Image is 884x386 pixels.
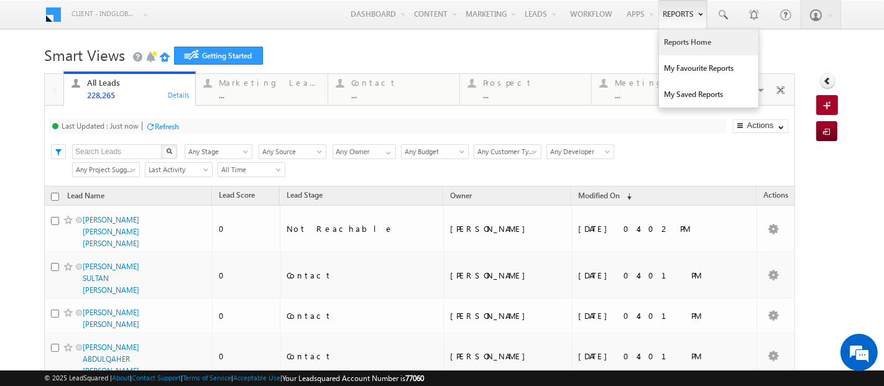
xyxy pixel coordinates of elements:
[280,188,329,204] a: Lead Stage
[83,308,139,329] a: [PERSON_NAME] [PERSON_NAME]
[183,374,231,382] a: Terms of Service
[578,223,749,234] div: [DATE] 04:02 PM
[83,342,139,375] a: [PERSON_NAME] ABDULQAHER [PERSON_NAME]
[155,122,179,131] div: Refresh
[333,144,395,159] div: Owner Filter
[401,144,469,159] a: Any Budget
[615,78,716,88] div: Meeting
[195,74,328,105] a: Marketing Leads...
[578,310,749,321] div: [DATE] 04:01 PM
[483,78,584,88] div: Prospect
[287,351,438,362] div: Contact
[615,90,716,99] div: ...
[287,270,438,281] div: Contact
[450,223,566,234] div: [PERSON_NAME]
[401,144,467,159] div: Budget Filter
[219,351,275,362] div: 0
[218,162,285,177] a: All Time
[233,374,280,382] a: Acceptable Use
[63,71,196,106] a: All Leads228,265Details
[659,55,758,81] a: My Favourite Reports
[51,193,59,201] input: Check all records
[379,145,395,157] a: Show All Items
[87,78,188,88] div: All Leads
[547,146,610,157] span: Any Developer
[659,29,758,55] a: Reports Home
[572,188,638,204] a: Modified On (sorted descending)
[333,144,396,159] input: Type to Search
[83,215,139,248] a: [PERSON_NAME] [PERSON_NAME] [PERSON_NAME]
[622,191,632,201] span: (sorted descending)
[757,188,794,204] span: Actions
[450,310,566,321] div: [PERSON_NAME]
[450,191,472,200] span: Owner
[351,90,453,99] div: ...
[578,191,620,200] span: Modified On
[546,144,613,159] div: Developer Filter
[72,162,139,177] div: Project Suggested Filter
[483,90,584,99] div: ...
[450,270,566,281] div: [PERSON_NAME]
[546,144,614,159] a: Any Developer
[659,81,758,108] a: My Saved Reports
[71,7,137,20] span: Client - indglobal1 (77060)
[259,146,322,157] span: Any Source
[166,148,172,154] img: Search
[218,164,281,175] span: All Time
[87,90,188,99] div: 228,265
[83,262,139,295] a: [PERSON_NAME] SULTAN [PERSON_NAME]
[185,144,252,159] div: Lead Stage Filter
[145,162,213,177] a: Last Activity
[287,310,438,321] div: Contact
[328,74,460,105] a: Contact...
[167,89,191,100] div: Details
[72,144,162,159] input: Search Leads
[578,351,749,362] div: [DATE] 04:01 PM
[72,162,140,177] a: Any Project Suggested
[61,189,111,205] a: Lead Name
[287,223,438,234] div: Not Reachable
[259,144,326,159] div: Lead Source Filter
[219,223,275,234] div: 0
[145,164,208,175] span: Last Activity
[219,270,275,281] div: 0
[474,146,537,157] span: Any Customer Type
[44,45,125,65] span: Smart Views
[219,310,275,321] div: 0
[73,164,136,175] span: Any Project Suggested
[405,374,424,383] span: 77060
[287,190,323,200] span: Lead Stage
[213,188,261,204] a: Lead Score
[474,144,541,159] a: Any Customer Type
[459,74,592,105] a: Prospect...
[450,351,566,362] div: [PERSON_NAME]
[44,372,424,384] span: © 2025 LeadSquared | | | | |
[578,270,749,281] div: [DATE] 04:01 PM
[474,144,540,159] div: Customer Type Filter
[733,119,788,133] button: Actions
[112,374,130,382] a: About
[185,144,252,159] a: Any Stage
[132,374,181,382] a: Contact Support
[174,47,263,65] a: Getting Started
[62,121,139,131] div: Last Updated : Just now
[185,146,248,157] span: Any Stage
[219,78,320,88] div: Marketing Leads
[219,190,255,200] span: Lead Score
[282,374,424,383] span: Your Leadsquared Account Number is
[591,74,724,105] a: Meeting...
[351,78,453,88] div: Contact
[219,90,320,99] div: ...
[259,144,326,159] a: Any Source
[402,146,464,157] span: Any Budget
